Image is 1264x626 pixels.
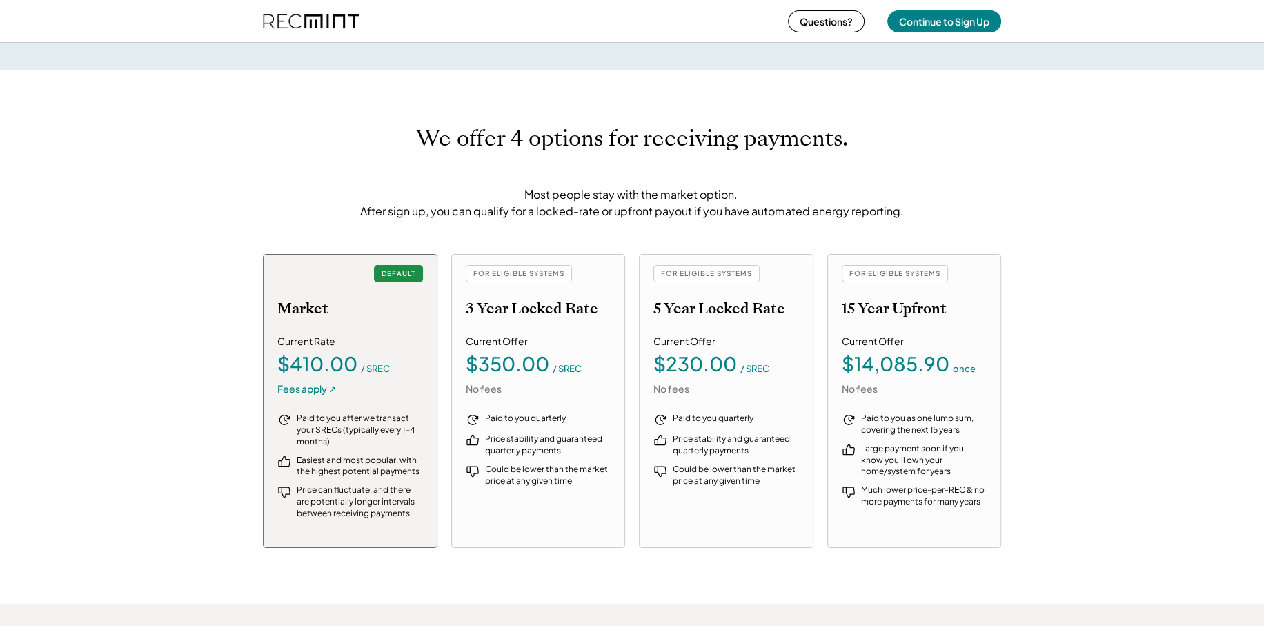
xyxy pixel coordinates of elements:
div: Could be lower than the market price at any given time [485,464,611,487]
div: No fees [653,382,689,396]
div: Paid to you after we transact your SRECs (typically every 1-4 months) [297,413,423,447]
div: $14,085.90 [842,354,949,373]
h2: 5 Year Locked Rate [653,300,785,317]
button: Continue to Sign Up [887,10,1001,32]
div: No fees [466,382,502,396]
div: Much lower price-per-REC & no more payments for many years [861,485,987,508]
div: $350.00 [466,354,549,373]
div: Paid to you as one lump sum, covering the next 15 years [861,413,987,436]
div: Price stability and guaranteed quarterly payments [485,433,611,457]
div: / SREC [740,364,769,373]
div: Most people stay with the market option. After sign up, you can qualify for a locked-rate or upfr... [356,186,908,219]
h2: 15 Year Upfront [842,300,947,317]
div: $410.00 [277,354,357,373]
div: FOR ELIGIBLE SYSTEMS [842,265,948,282]
div: Current Rate [277,335,335,349]
div: Fees apply ↗ [277,382,337,396]
div: / SREC [361,364,390,373]
div: No fees [842,382,878,396]
div: Price can fluctuate, and there are potentially longer intervals between receiving payments [297,485,423,519]
div: Current Offer [466,335,528,349]
div: / SREC [553,364,582,373]
div: Paid to you quarterly [673,413,799,424]
button: Questions? [788,10,865,32]
div: FOR ELIGIBLE SYSTEMS [653,265,760,282]
div: Could be lower than the market price at any given time [673,464,799,487]
div: DEFAULT [374,265,423,282]
h2: 3 Year Locked Rate [466,300,598,317]
h2: Market [277,300,328,317]
div: Paid to you quarterly [485,413,611,424]
div: Easiest and most popular, with the highest potential payments [297,455,423,478]
div: Price stability and guaranteed quarterly payments [673,433,799,457]
div: $230.00 [653,354,737,373]
div: once [953,364,976,373]
div: Current Offer [842,335,904,349]
h1: We offer 4 options for receiving payments. [416,125,848,152]
div: Current Offer [653,335,715,349]
div: FOR ELIGIBLE SYSTEMS [466,265,572,282]
img: recmint-logotype%403x%20%281%29.jpeg [263,3,359,39]
div: Large payment soon if you know you'll own your home/system for years [861,443,987,478]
